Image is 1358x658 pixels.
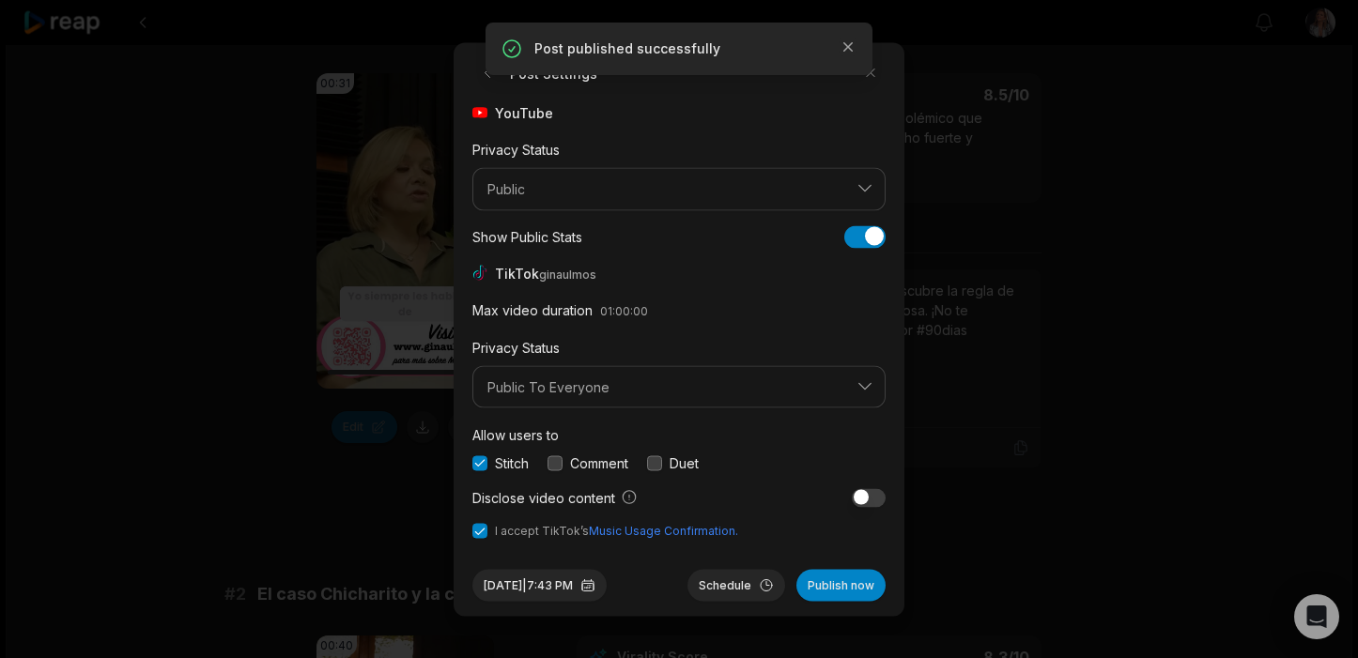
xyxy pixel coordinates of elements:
[472,301,593,317] label: Max video duration
[472,141,560,157] label: Privacy Status
[495,452,529,472] label: Stitch
[796,569,886,601] button: Publish now
[472,57,597,87] h2: Post Settings
[472,487,638,507] label: Disclose video content
[589,523,738,537] a: Music Usage Confirmation.
[534,39,824,58] p: Post published successfully
[687,569,785,601] button: Schedule
[670,452,699,472] label: Duet
[495,102,553,122] span: YouTube
[472,365,886,408] button: Public To Everyone
[539,267,596,281] span: ginaulmos
[487,180,844,197] span: Public
[570,452,628,472] label: Comment
[472,426,559,442] label: Allow users to
[472,167,886,210] button: Public
[472,339,560,355] label: Privacy Status
[472,569,607,601] button: [DATE]|7:43 PM
[495,263,600,283] span: TikTok
[600,303,648,317] span: 01:00:00
[487,378,844,395] span: Public To Everyone
[472,226,582,246] div: Show Public Stats
[495,522,738,539] span: I accept TikTok’s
